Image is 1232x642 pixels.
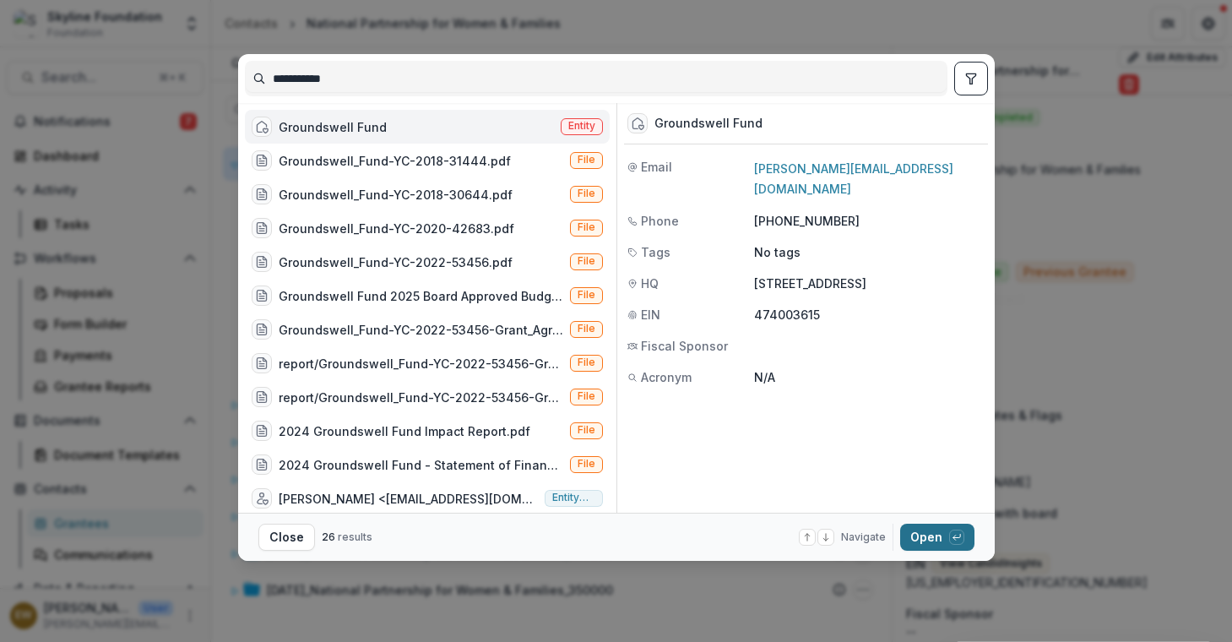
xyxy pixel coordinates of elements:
[641,212,679,230] span: Phone
[552,492,595,503] span: Entity user
[279,186,513,204] div: Groundswell_Fund-YC-2018-30644.pdf
[578,154,595,166] span: File
[578,356,595,368] span: File
[641,306,660,324] span: EIN
[322,530,335,543] span: 26
[279,220,514,237] div: Groundswell_Fund-YC-2020-42683.pdf
[754,275,985,292] p: [STREET_ADDRESS]
[641,275,659,292] span: HQ
[279,321,563,339] div: Groundswell_Fund-YC-2022-53456-Grant_Agreement_January_13_2023.pdf
[279,287,563,305] div: Groundswell Fund 2025 Board Approved Budget.pdf
[641,243,670,261] span: Tags
[568,120,595,132] span: Entity
[641,337,728,355] span: Fiscal Sponsor
[578,458,595,470] span: File
[279,389,563,406] div: report/Groundswell_Fund-YC-2022-53456-Grant_Report.pdf
[754,368,985,386] p: N/A
[641,158,672,176] span: Email
[754,243,801,261] p: No tags
[578,323,595,335] span: File
[338,530,372,543] span: results
[578,424,595,436] span: File
[754,306,985,324] p: 474003615
[578,221,595,233] span: File
[654,117,763,131] div: Groundswell Fund
[754,212,985,230] p: [PHONE_NUMBER]
[279,422,530,440] div: 2024 Groundswell Fund Impact Report.pdf
[900,524,974,551] button: Open
[578,188,595,199] span: File
[954,62,988,95] button: toggle filters
[578,390,595,402] span: File
[841,530,886,545] span: Navigate
[279,253,513,271] div: Groundswell_Fund-YC-2022-53456.pdf
[279,152,511,170] div: Groundswell_Fund-YC-2018-31444.pdf
[641,368,692,386] span: Acronym
[258,524,315,551] button: Close
[279,355,563,373] div: report/Groundswell_Fund-YC-2022-53456-Grant_Report.pdf
[578,289,595,301] span: File
[279,118,387,136] div: Groundswell Fund
[279,456,563,474] div: 2024 Groundswell Fund - Statement of Financial Position (Unaudited).pdf
[754,161,953,196] a: [PERSON_NAME][EMAIL_ADDRESS][DOMAIN_NAME]
[578,255,595,267] span: File
[279,490,538,508] div: [PERSON_NAME] <[EMAIL_ADDRESS][DOMAIN_NAME]>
